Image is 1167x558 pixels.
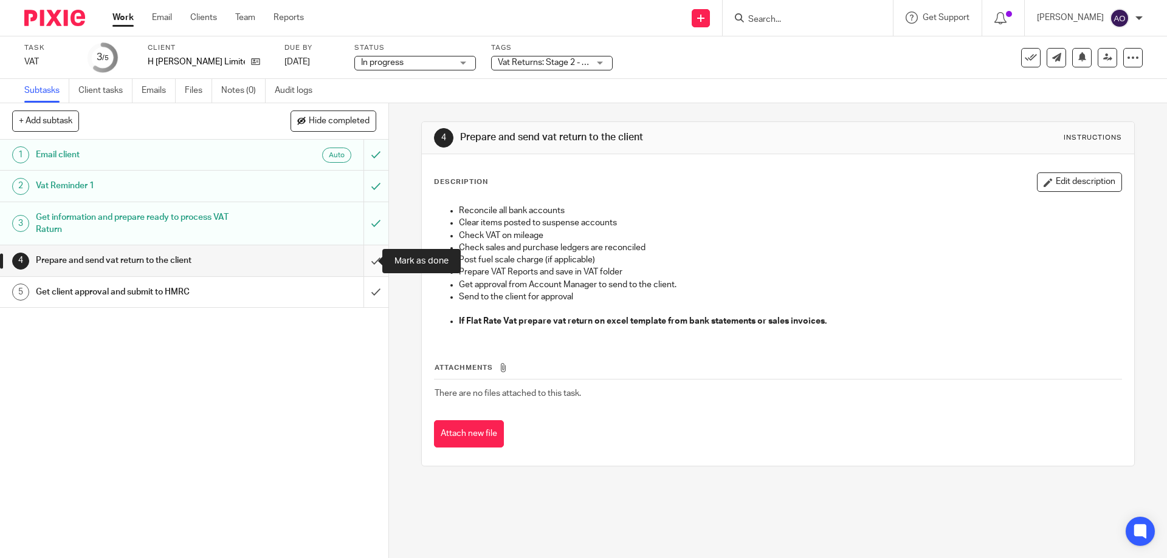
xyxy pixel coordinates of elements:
[24,79,69,103] a: Subtasks
[459,266,1121,278] p: Prepare VAT Reports and save in VAT folder
[291,111,376,131] button: Hide completed
[152,12,172,24] a: Email
[148,43,269,53] label: Client
[36,283,246,301] h1: Get client approval and submit to HMRC
[36,146,246,164] h1: Email client
[12,253,29,270] div: 4
[459,317,827,325] strong: If Flat Rate Vat prepare vat return on excel template from bank statements or sales invoices.
[97,50,109,64] div: 3
[491,43,613,53] label: Tags
[434,177,488,187] p: Description
[12,146,29,163] div: 1
[221,79,266,103] a: Notes (0)
[1037,172,1122,192] button: Edit description
[185,79,212,103] a: Files
[435,389,581,398] span: There are no files attached to this task.
[434,128,453,148] div: 4
[459,291,1121,303] p: Send to the client for approval
[498,58,687,67] span: Vat Returns: Stage 2 - Calculations in Progress + 1
[12,111,79,131] button: + Add subtask
[112,12,134,24] a: Work
[78,79,133,103] a: Client tasks
[747,15,856,26] input: Search
[459,230,1121,242] p: Check VAT on mileage
[923,13,969,22] span: Get Support
[24,43,73,53] label: Task
[309,117,370,126] span: Hide completed
[459,205,1121,217] p: Reconcile all bank accounts
[36,177,246,195] h1: Vat Reminder 1
[36,208,246,239] h1: Get information and prepare ready to process VAT Raturn
[275,79,322,103] a: Audit logs
[24,56,73,68] div: VAT
[459,217,1121,229] p: Clear items posted to suspense accounts
[36,251,246,270] h1: Prepare and send vat return to the client
[235,12,255,24] a: Team
[361,58,404,67] span: In progress
[274,12,304,24] a: Reports
[12,215,29,232] div: 3
[435,364,493,371] span: Attachments
[12,284,29,301] div: 5
[12,178,29,195] div: 2
[434,420,504,447] button: Attach new file
[354,43,476,53] label: Status
[1064,133,1122,143] div: Instructions
[148,56,245,68] p: H [PERSON_NAME] Limited
[460,131,804,144] h1: Prepare and send vat return to the client
[284,43,339,53] label: Due by
[459,254,1121,266] p: Post fuel scale charge (if applicable)
[24,10,85,26] img: Pixie
[459,279,1121,291] p: Get approval from Account Manager to send to the client.
[1110,9,1129,28] img: svg%3E
[284,58,310,66] span: [DATE]
[102,55,109,61] small: /5
[459,242,1121,254] p: Check sales and purchase ledgers are reconciled
[322,148,351,163] div: Auto
[1037,12,1104,24] p: [PERSON_NAME]
[190,12,217,24] a: Clients
[142,79,176,103] a: Emails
